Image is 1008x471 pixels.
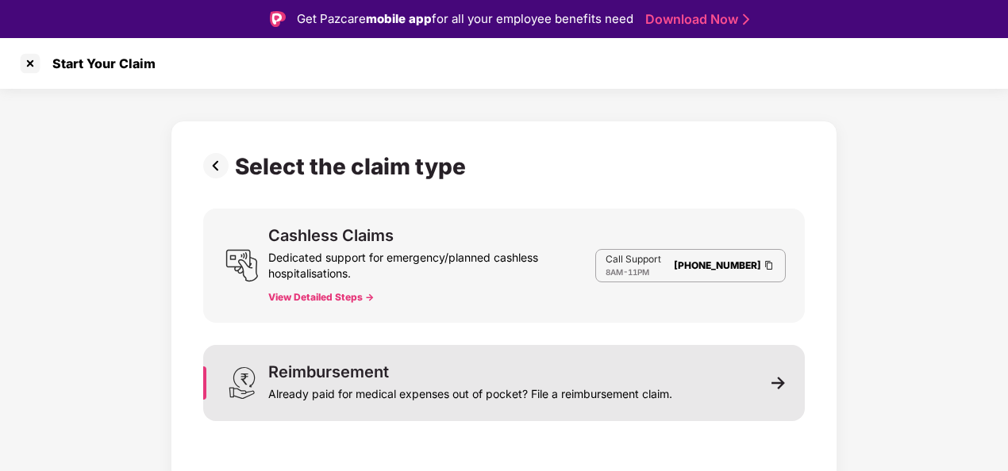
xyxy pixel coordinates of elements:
[268,291,374,304] button: View Detailed Steps ->
[43,56,156,71] div: Start Your Claim
[268,243,595,281] div: Dedicated support for emergency/planned cashless hospitalisations.
[606,253,661,266] p: Call Support
[203,153,235,178] img: svg+xml;base64,PHN2ZyBpZD0iUHJldi0zMngzMiIgeG1sbnM9Imh0dHA6Ly93d3cudzMub3JnLzIwMDAvc3ZnIiB3aWR0aD...
[268,380,672,402] div: Already paid for medical expenses out of pocket? File a reimbursement claim.
[268,364,389,380] div: Reimbursement
[606,266,661,278] div: -
[268,228,394,243] div: Cashless Claims
[297,10,633,29] div: Get Pazcare for all your employee benefits need
[235,153,472,180] div: Select the claim type
[366,11,432,26] strong: mobile app
[628,267,649,277] span: 11PM
[763,258,775,272] img: Clipboard Icon
[771,376,786,390] img: svg+xml;base64,PHN2ZyB3aWR0aD0iMTEiIGhlaWdodD0iMTEiIHZpZXdCb3g9IjAgMCAxMSAxMSIgZmlsbD0ibm9uZSIgeG...
[225,249,259,282] img: svg+xml;base64,PHN2ZyB3aWR0aD0iMjQiIGhlaWdodD0iMjUiIHZpZXdCb3g9IjAgMCAyNCAyNSIgZmlsbD0ibm9uZSIgeG...
[225,366,259,400] img: svg+xml;base64,PHN2ZyB3aWR0aD0iMjQiIGhlaWdodD0iMzEiIHZpZXdCb3g9IjAgMCAyNCAzMSIgZmlsbD0ibm9uZSIgeG...
[674,259,761,271] a: [PHONE_NUMBER]
[743,11,749,28] img: Stroke
[606,267,623,277] span: 8AM
[645,11,744,28] a: Download Now
[270,11,286,27] img: Logo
